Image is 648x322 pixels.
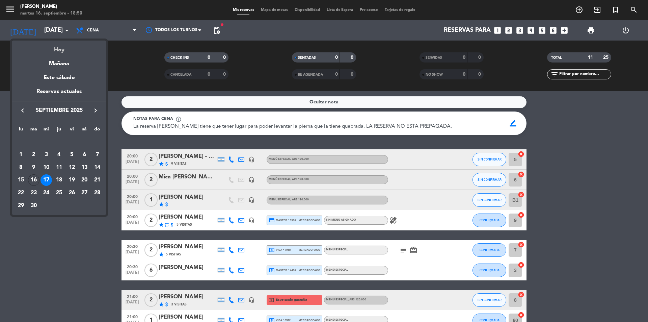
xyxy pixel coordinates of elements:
[15,199,27,212] td: 29 de septiembre de 2025
[15,161,27,174] td: 8 de septiembre de 2025
[40,125,53,136] th: miércoles
[53,174,65,186] div: 18
[40,148,53,161] td: 3 de septiembre de 2025
[40,149,52,160] div: 3
[19,106,27,115] i: keyboard_arrow_left
[12,41,106,54] div: Hoy
[91,187,104,199] td: 28 de septiembre de 2025
[91,162,103,173] div: 14
[28,162,39,173] div: 9
[27,187,40,199] td: 23 de septiembre de 2025
[28,187,39,199] div: 23
[40,174,53,187] td: 17 de septiembre de 2025
[15,187,27,199] div: 22
[53,162,65,173] div: 11
[27,148,40,161] td: 2 de septiembre de 2025
[66,174,78,186] div: 19
[53,161,65,174] td: 11 de septiembre de 2025
[79,162,90,173] div: 13
[65,148,78,161] td: 5 de septiembre de 2025
[91,148,104,161] td: 7 de septiembre de 2025
[29,106,89,115] span: septiembre 2025
[28,200,39,212] div: 30
[65,161,78,174] td: 12 de septiembre de 2025
[79,174,90,186] div: 20
[15,162,27,173] div: 8
[78,148,91,161] td: 6 de septiembre de 2025
[15,200,27,212] div: 29
[78,187,91,199] td: 27 de septiembre de 2025
[66,187,78,199] div: 26
[91,187,103,199] div: 28
[15,174,27,186] div: 15
[53,187,65,199] div: 25
[53,187,65,199] td: 25 de septiembre de 2025
[66,149,78,160] div: 5
[15,174,27,187] td: 15 de septiembre de 2025
[40,162,52,173] div: 10
[40,187,53,199] td: 24 de septiembre de 2025
[91,106,100,115] i: keyboard_arrow_right
[53,125,65,136] th: jueves
[53,149,65,160] div: 4
[40,187,52,199] div: 24
[15,135,104,148] td: SEP.
[15,187,27,199] td: 22 de septiembre de 2025
[27,174,40,187] td: 16 de septiembre de 2025
[28,149,39,160] div: 2
[65,187,78,199] td: 26 de septiembre de 2025
[66,162,78,173] div: 12
[27,125,40,136] th: martes
[40,161,53,174] td: 10 de septiembre de 2025
[89,106,102,115] button: keyboard_arrow_right
[12,54,106,68] div: Mañana
[15,149,27,160] div: 1
[79,149,90,160] div: 6
[15,125,27,136] th: lunes
[27,199,40,212] td: 30 de septiembre de 2025
[28,174,39,186] div: 16
[91,174,103,186] div: 21
[17,106,29,115] button: keyboard_arrow_left
[40,174,52,186] div: 17
[53,148,65,161] td: 4 de septiembre de 2025
[91,174,104,187] td: 21 de septiembre de 2025
[91,125,104,136] th: domingo
[12,68,106,87] div: Este sábado
[53,174,65,187] td: 18 de septiembre de 2025
[78,174,91,187] td: 20 de septiembre de 2025
[12,87,106,101] div: Reservas actuales
[79,187,90,199] div: 27
[78,125,91,136] th: sábado
[65,174,78,187] td: 19 de septiembre de 2025
[91,161,104,174] td: 14 de septiembre de 2025
[15,148,27,161] td: 1 de septiembre de 2025
[27,161,40,174] td: 9 de septiembre de 2025
[91,149,103,160] div: 7
[65,125,78,136] th: viernes
[78,161,91,174] td: 13 de septiembre de 2025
